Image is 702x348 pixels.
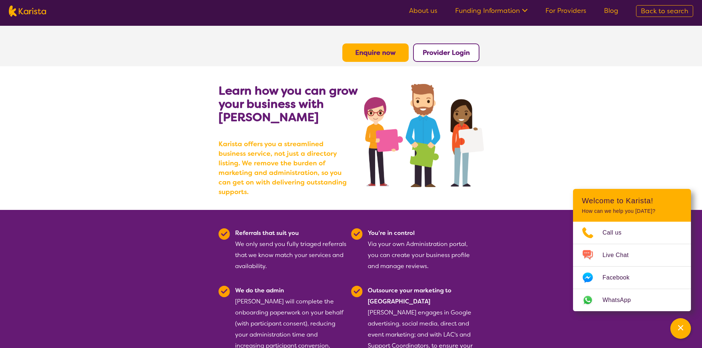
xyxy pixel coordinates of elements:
[355,48,396,57] a: Enquire now
[636,5,693,17] a: Back to search
[603,250,638,261] span: Live Chat
[604,6,618,15] a: Blog
[235,228,347,272] div: We only send you fully triaged referrals that we know match your services and availability.
[413,43,479,62] button: Provider Login
[235,229,299,237] b: Referrals that suit you
[455,6,528,15] a: Funding Information
[351,286,363,297] img: Tick
[368,229,415,237] b: You're in control
[368,228,479,272] div: Via your own Administration portal, you can create your business profile and manage reviews.
[670,318,691,339] button: Channel Menu
[545,6,586,15] a: For Providers
[582,208,682,214] p: How can we help you [DATE]?
[573,289,691,311] a: Web link opens in a new tab.
[409,6,437,15] a: About us
[582,196,682,205] h2: Welcome to Karista!
[603,227,631,238] span: Call us
[219,83,357,125] b: Learn how you can grow your business with [PERSON_NAME]
[603,272,638,283] span: Facebook
[641,7,688,15] span: Back to search
[219,228,230,240] img: Tick
[573,189,691,311] div: Channel Menu
[342,43,409,62] button: Enquire now
[368,287,451,305] b: Outsource your marketing to [GEOGRAPHIC_DATA]
[603,295,640,306] span: WhatsApp
[235,287,284,294] b: We do the admin
[351,228,363,240] img: Tick
[364,84,483,187] img: grow your business with Karista
[573,222,691,311] ul: Choose channel
[423,48,470,57] a: Provider Login
[219,139,351,197] b: Karista offers you a streamlined business service, not just a directory listing. We remove the bu...
[9,6,46,17] img: Karista logo
[219,286,230,297] img: Tick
